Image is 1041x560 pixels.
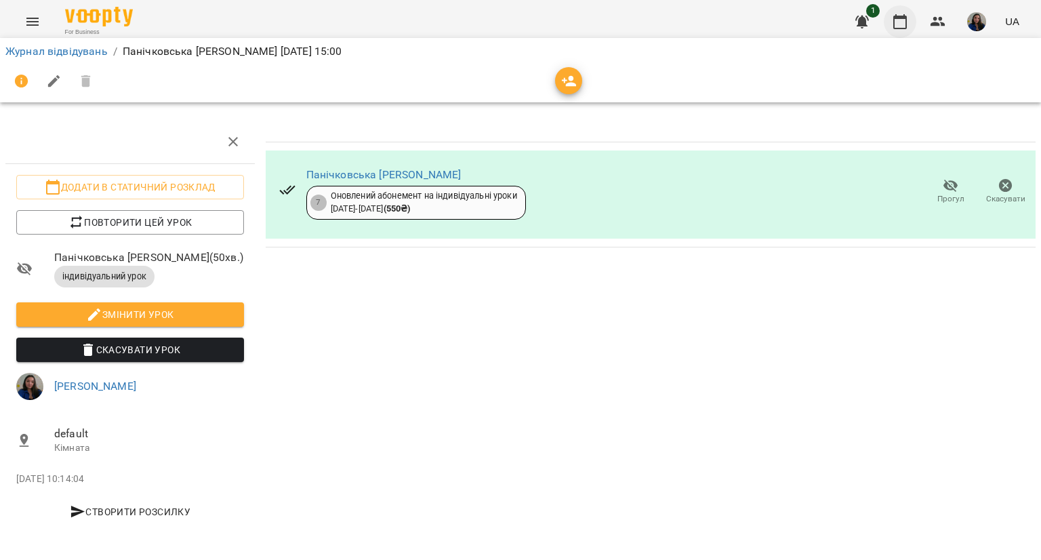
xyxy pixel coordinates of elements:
[16,373,43,400] img: ae595b08ead7d6d5f9af2f06f99573c6.jpeg
[16,302,244,327] button: Змінити урок
[978,173,1033,211] button: Скасувати
[866,4,880,18] span: 1
[986,193,1025,205] span: Скасувати
[384,203,411,214] b: ( 550 ₴ )
[123,43,342,60] p: Панічковська [PERSON_NAME] [DATE] 15:00
[16,338,244,362] button: Скасувати Урок
[22,504,239,520] span: Створити розсилку
[16,210,244,235] button: Повторити цей урок
[310,195,327,211] div: 7
[923,173,978,211] button: Прогул
[27,342,233,358] span: Скасувати Урок
[306,168,462,181] a: Панічковська [PERSON_NAME]
[54,441,244,455] p: Кімната
[937,193,964,205] span: Прогул
[27,306,233,323] span: Змінити урок
[113,43,117,60] li: /
[5,45,108,58] a: Журнал відвідувань
[16,473,244,486] p: [DATE] 10:14:04
[16,175,244,199] button: Додати в статичний розклад
[65,7,133,26] img: Voopty Logo
[1000,9,1025,34] button: UA
[331,190,517,215] div: Оновлений абонемент на індивідуальні уроки [DATE] - [DATE]
[16,500,244,524] button: Створити розсилку
[27,179,233,195] span: Додати в статичний розклад
[27,214,233,231] span: Повторити цей урок
[54,380,136,393] a: [PERSON_NAME]
[65,28,133,37] span: For Business
[54,249,244,266] span: Панічковська [PERSON_NAME] ( 50 хв. )
[5,43,1036,60] nav: breadcrumb
[16,5,49,38] button: Menu
[54,426,244,442] span: default
[54,271,155,283] span: індивідуальний урок
[1005,14,1019,28] span: UA
[967,12,986,31] img: ae595b08ead7d6d5f9af2f06f99573c6.jpeg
